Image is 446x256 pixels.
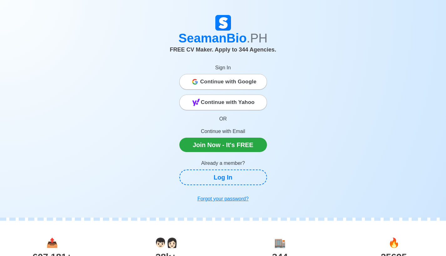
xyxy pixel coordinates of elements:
p: Continue with Email [179,128,267,135]
a: Forgot your password? [179,193,267,205]
h1: SeamanBio [49,31,397,46]
img: Logo [215,15,231,31]
a: Log In [179,170,267,185]
span: .PH [247,31,268,45]
span: Continue with Yahoo [201,96,255,109]
button: Continue with Google [179,74,267,90]
span: users [155,238,178,248]
p: Sign In [179,64,267,71]
span: applications [46,238,58,248]
span: Continue with Google [200,76,257,88]
span: FREE CV Maker. Apply to 344 Agencies. [170,47,276,53]
span: agencies [274,238,286,248]
p: OR [179,115,267,123]
span: jobs [388,238,400,248]
p: Already a member? [179,160,267,167]
button: Continue with Yahoo [179,95,267,110]
u: Forgot your password? [197,196,249,201]
a: Join Now - It's FREE [179,138,267,152]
